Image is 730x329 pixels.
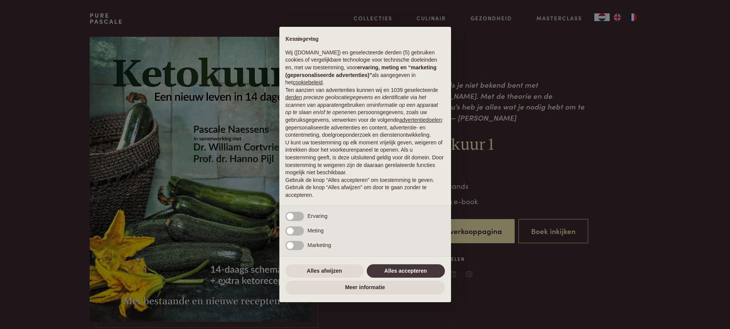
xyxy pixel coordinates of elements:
h2: Kennisgeving [285,36,445,43]
button: Alles afwijzen [285,264,364,278]
button: advertentiedoelen [399,116,442,124]
button: derden [285,94,302,101]
p: Wij ([DOMAIN_NAME]) en geselecteerde derden (5) gebruiken cookies of vergelijkbare technologie vo... [285,49,445,87]
button: Meer informatie [285,281,445,295]
p: Ten aanzien van advertenties kunnen wij en 1039 geselecteerde gebruiken om en persoonsgegevens, z... [285,87,445,139]
p: U kunt uw toestemming op elk moment vrijelijk geven, weigeren of intrekken door het voorkeurenpan... [285,139,445,177]
button: Alles accepteren [367,264,445,278]
span: Marketing [308,242,331,248]
span: Meting [308,228,324,234]
p: Gebruik de knop “Alles accepteren” om toestemming te geven. Gebruik de knop “Alles afwijzen” om d... [285,177,445,199]
a: cookiebeleid [293,79,323,85]
em: informatie op een apparaat op te slaan en/of te openen [285,102,438,116]
span: Ervaring [308,213,328,219]
strong: ervaring, meting en “marketing (gepersonaliseerde advertenties)” [285,64,436,78]
em: precieze geolocatiegegevens en identificatie via het scannen van apparaten [285,94,426,108]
